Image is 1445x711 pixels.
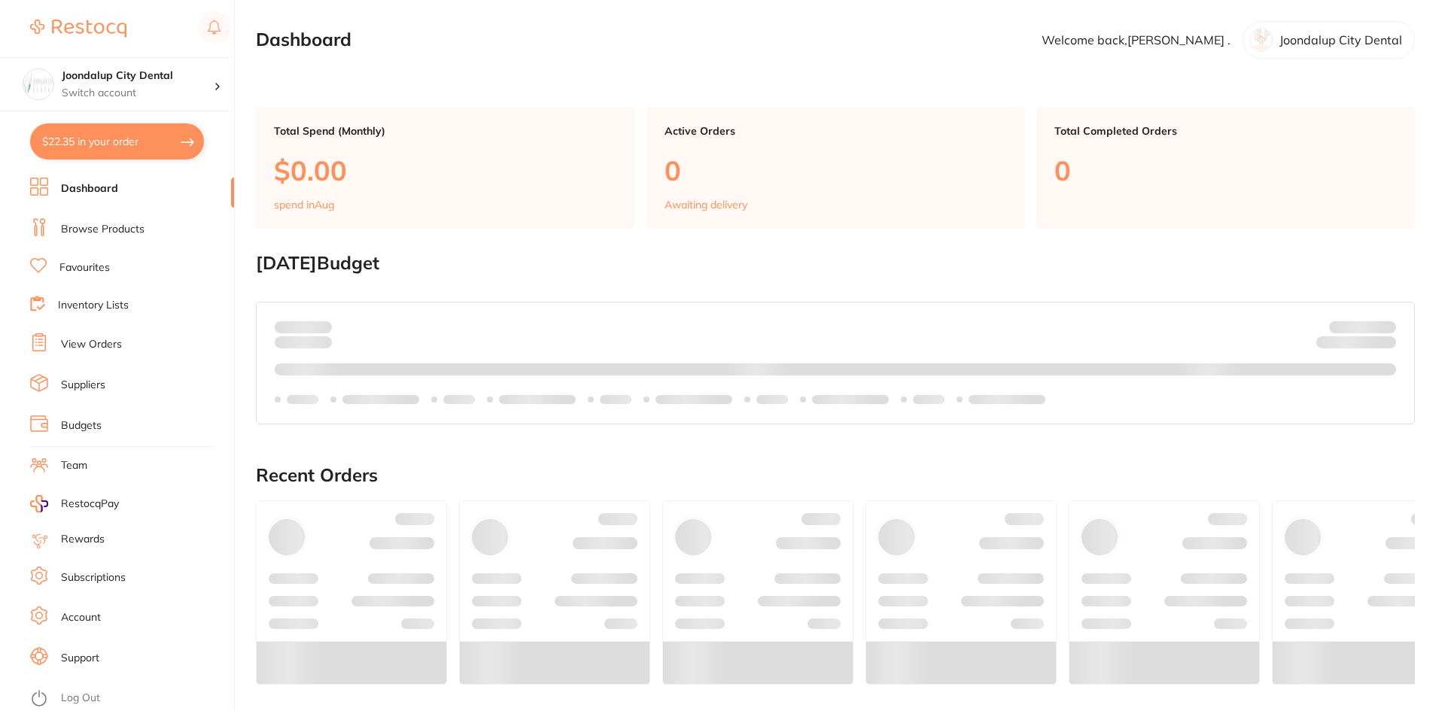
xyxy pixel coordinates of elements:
img: Restocq Logo [30,20,126,38]
a: Budgets [61,418,102,433]
p: Awaiting delivery [665,199,747,211]
strong: $0.00 [1370,339,1396,352]
a: Browse Products [61,222,144,237]
p: month [275,333,332,351]
strong: $NaN [1367,320,1396,333]
p: Labels [600,393,631,406]
h2: Dashboard [256,29,351,50]
p: Active Orders [665,125,1007,137]
img: RestocqPay [30,495,48,512]
a: Favourites [59,260,110,275]
button: $22.35 in your order [30,123,204,160]
a: Dashboard [61,181,118,196]
p: Welcome back, [PERSON_NAME] . [1042,33,1231,47]
a: RestocqPay [30,495,119,512]
a: Active Orders0Awaiting delivery [646,107,1025,229]
p: Labels [287,393,318,406]
a: Suppliers [61,378,105,393]
a: Total Spend (Monthly)$0.00spend inAug [256,107,634,229]
p: Total Completed Orders [1054,125,1397,137]
p: Labels extended [656,393,732,406]
h2: Recent Orders [256,465,1415,486]
p: Switch account [62,86,214,101]
a: Team [61,458,87,473]
p: Labels [913,393,945,406]
p: 0 [1054,155,1397,186]
p: Spent: [275,321,332,333]
p: Remaining: [1316,333,1396,351]
h4: Joondalup City Dental [62,68,214,84]
a: Total Completed Orders0 [1036,107,1415,229]
a: Subscriptions [61,570,126,585]
p: Labels extended [969,393,1045,406]
h2: [DATE] Budget [256,253,1415,274]
p: Labels [756,393,788,406]
p: Labels extended [499,393,576,406]
p: Labels [443,393,475,406]
p: Total Spend (Monthly) [274,125,616,137]
a: View Orders [61,337,122,352]
strong: $0.00 [306,320,332,333]
a: Restocq Logo [30,11,126,46]
a: Inventory Lists [58,298,129,313]
a: Rewards [61,532,105,547]
span: RestocqPay [61,497,119,512]
img: Joondalup City Dental [23,69,53,99]
p: Labels extended [812,393,889,406]
p: Joondalup City Dental [1279,33,1402,47]
a: Account [61,610,101,625]
p: spend in Aug [274,199,334,211]
p: $0.00 [274,155,616,186]
p: Labels extended [342,393,419,406]
a: Support [61,651,99,666]
button: Log Out [30,687,230,711]
p: 0 [665,155,1007,186]
a: Log Out [61,691,100,706]
p: Budget: [1329,321,1396,333]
